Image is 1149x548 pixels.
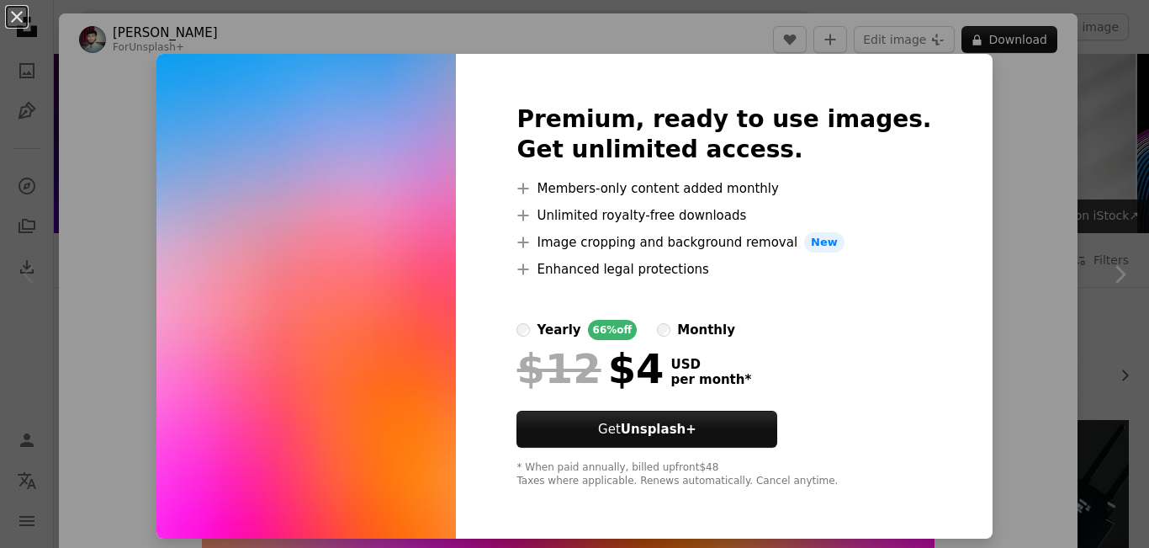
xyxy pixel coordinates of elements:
[516,205,931,226] li: Unlimited royalty-free downloads
[516,347,601,391] span: $12
[516,323,530,337] input: yearly66%off
[516,347,664,391] div: $4
[156,54,456,539] img: premium_photo-1672201106204-58e9af7a2888
[588,320,638,340] div: 66% off
[516,259,931,279] li: Enhanced legal protections
[804,232,845,253] span: New
[516,461,931,488] div: * When paid annually, billed upfront $48 Taxes where applicable. Renews automatically. Cancel any...
[670,372,751,387] span: per month *
[516,232,931,253] li: Image cropping and background removal
[657,323,670,337] input: monthly
[516,178,931,199] li: Members-only content added monthly
[677,320,735,340] div: monthly
[516,411,777,448] button: GetUnsplash+
[670,357,751,372] span: USD
[516,104,931,165] h2: Premium, ready to use images. Get unlimited access.
[537,320,580,340] div: yearly
[621,422,696,437] strong: Unsplash+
